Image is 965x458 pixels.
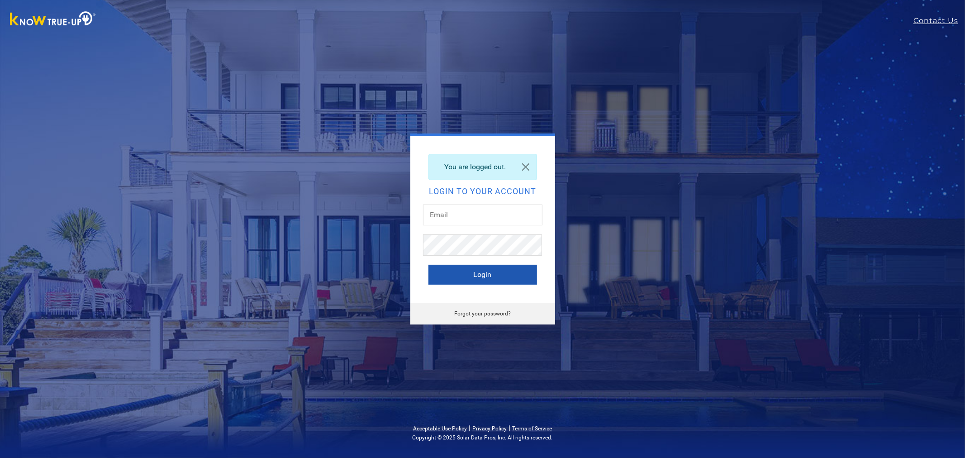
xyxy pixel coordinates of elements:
[472,425,507,432] a: Privacy Policy
[428,154,537,180] div: You are logged out.
[428,187,537,196] h2: Login to your account
[423,205,542,225] input: Email
[428,265,537,285] button: Login
[413,425,467,432] a: Acceptable Use Policy
[913,15,965,26] a: Contact Us
[454,310,511,317] a: Forgot your password?
[509,424,510,432] span: |
[469,424,471,432] span: |
[515,154,537,180] a: Close
[512,425,552,432] a: Terms of Service
[5,10,100,30] img: Know True-Up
